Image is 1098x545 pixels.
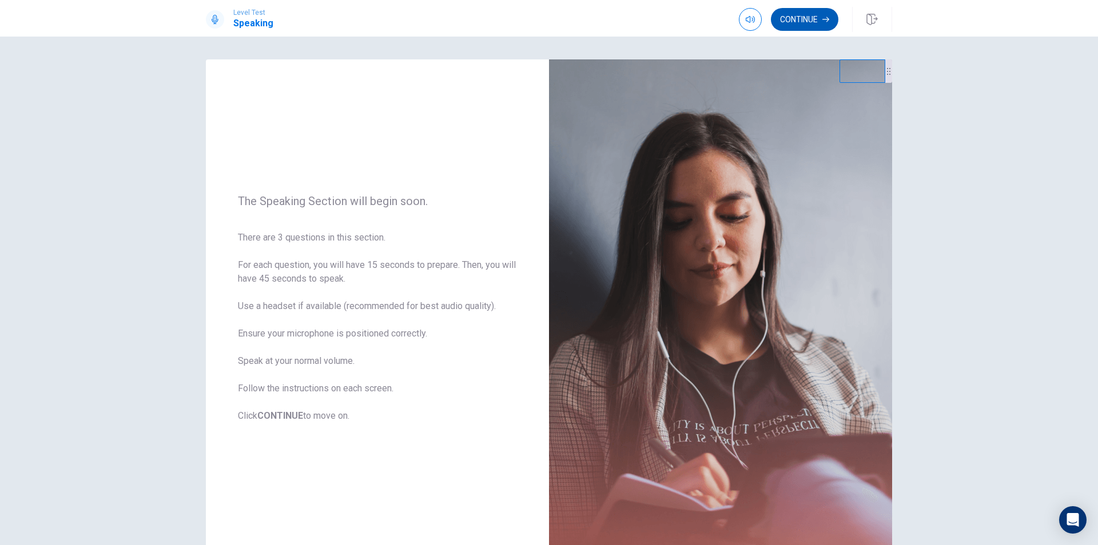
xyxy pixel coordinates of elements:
div: Open Intercom Messenger [1059,506,1087,534]
h1: Speaking [233,17,273,30]
button: Continue [771,8,838,31]
span: The Speaking Section will begin soon. [238,194,517,208]
span: Level Test [233,9,273,17]
b: CONTINUE [257,410,303,421]
span: There are 3 questions in this section. For each question, you will have 15 seconds to prepare. Th... [238,231,517,423]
